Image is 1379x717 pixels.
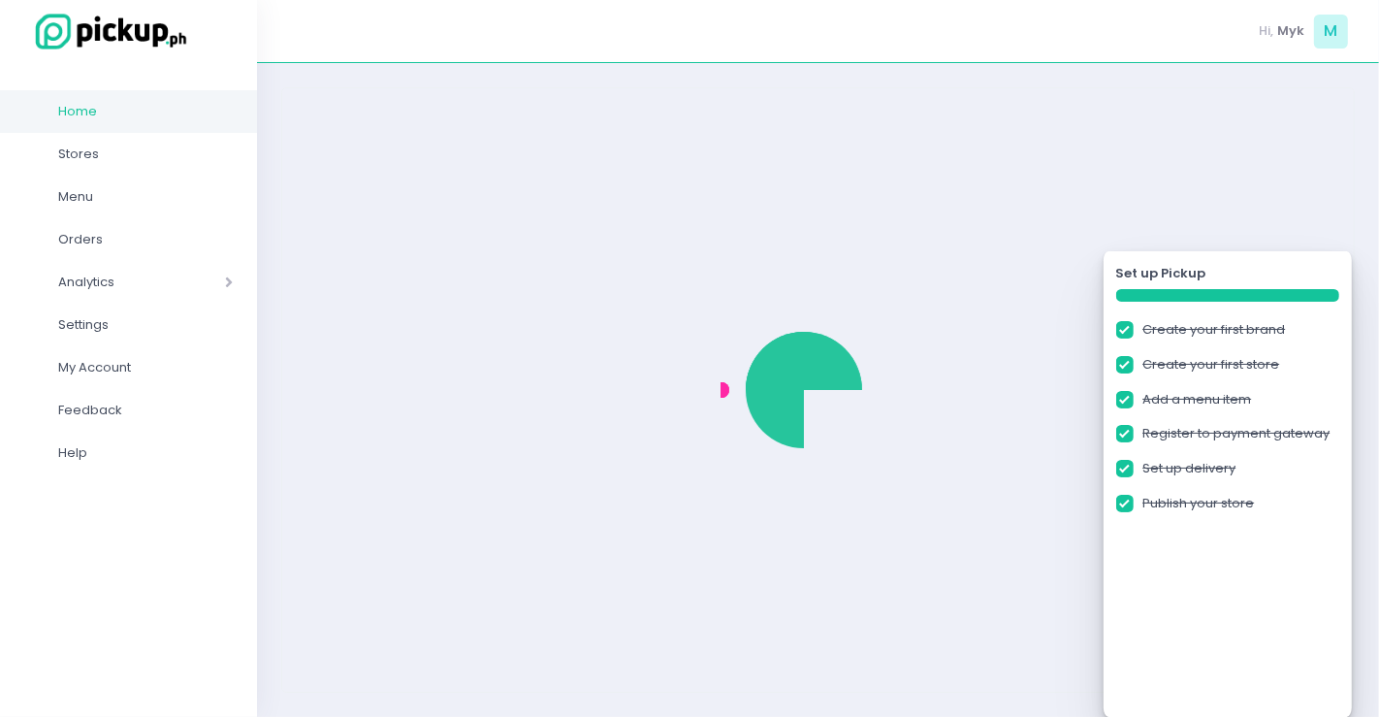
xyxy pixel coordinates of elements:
[1277,21,1304,41] span: Myk
[1142,494,1254,513] a: Publish your store
[1142,390,1251,409] a: Add a menu item
[58,398,233,423] span: Feedback
[58,355,233,380] span: My Account
[58,440,233,466] span: Help
[58,270,170,295] span: Analytics
[1142,320,1285,340] a: Create your first brand
[1260,21,1274,41] span: Hi,
[1116,264,1206,283] strong: Set up Pickup
[1142,355,1279,375] a: Create your first store
[58,312,233,338] span: Settings
[58,142,233,167] span: Stores
[58,99,233,124] span: Home
[1142,424,1330,443] a: Register to payment gateway
[1142,459,1235,478] a: Set up delivery
[58,227,233,252] span: Orders
[58,184,233,210] span: Menu
[24,11,189,52] img: logo
[1314,15,1348,49] span: M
